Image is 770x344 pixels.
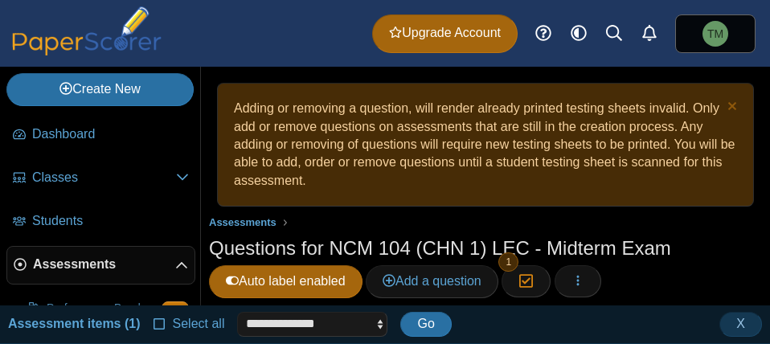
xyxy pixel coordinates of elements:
[723,100,737,117] a: Dismiss notice
[383,274,481,288] span: Add a question
[632,16,667,51] a: Alerts
[6,246,195,285] a: Assessments
[366,265,498,297] a: Add a question
[209,235,671,262] h1: Questions for NCM 104 (CHN 1) LEC - Midterm Exam
[209,216,276,228] span: Assessments
[6,6,167,55] img: PaperScorer
[23,289,195,328] a: Performance Bands PRO
[675,14,756,53] a: Tyrone Philippe Mauricio
[702,21,728,47] span: Tyrone Philippe Mauricio
[209,302,762,317] div: This assessment has for a total of .
[209,265,362,297] a: Auto label enabled
[736,317,745,330] span: X
[166,317,225,330] span: Select all
[307,303,371,315] u: 45 questions
[8,315,141,333] li: Assessment items (1)
[6,116,195,154] a: Dashboard
[226,92,745,198] div: Adding or removing a question, will render already printed testing sheets invalid. Only add or re...
[426,303,472,315] u: 45 points
[6,203,195,241] a: Students
[400,312,451,336] button: Go
[6,73,194,105] a: Create New
[719,312,762,336] button: Close
[6,159,195,198] a: Classes
[6,44,167,58] a: PaperScorer
[33,256,175,273] span: Assessments
[226,274,346,288] span: Auto label enabled
[32,125,189,143] span: Dashboard
[498,252,518,272] span: 1
[47,301,162,317] span: Performance Bands
[162,301,189,316] span: PRO
[417,317,434,330] span: Go
[389,24,501,42] span: Upgrade Account
[502,265,551,297] button: 1
[32,169,176,186] span: Classes
[372,14,518,53] a: Upgrade Account
[707,28,723,39] span: Tyrone Philippe Mauricio
[32,212,189,230] span: Students
[205,213,281,233] a: Assessments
